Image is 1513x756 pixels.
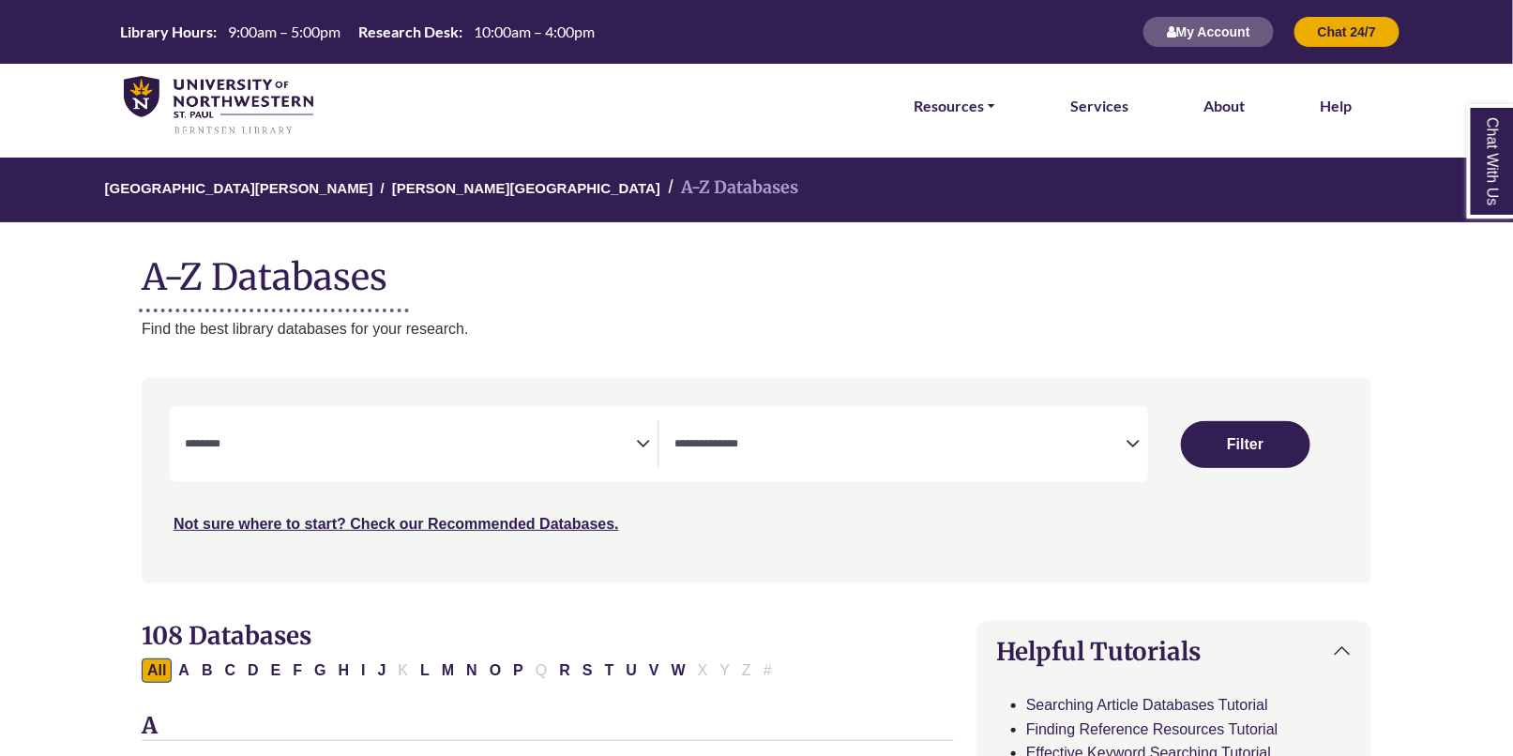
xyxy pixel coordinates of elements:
[643,658,665,683] button: Filter Results V
[142,620,311,651] span: 108 Databases
[113,22,218,41] th: Library Hours:
[599,658,620,683] button: Filter Results T
[228,23,340,40] span: 9:00am – 5:00pm
[142,378,1371,582] nav: Search filters
[553,658,576,683] button: Filter Results R
[1294,16,1400,48] button: Chat 24/7
[660,174,798,202] li: A-Z Databases
[242,658,265,683] button: Filter Results D
[461,658,483,683] button: Filter Results N
[415,658,435,683] button: Filter Results L
[977,622,1370,681] button: Helpful Tutorials
[174,516,619,532] a: Not sure where to start? Check our Recommended Databases.
[1320,94,1352,118] a: Help
[436,658,460,683] button: Filter Results M
[173,658,195,683] button: Filter Results A
[1181,421,1310,468] button: Submit for Search Results
[105,177,373,196] a: [GEOGRAPHIC_DATA][PERSON_NAME]
[392,177,660,196] a: [PERSON_NAME][GEOGRAPHIC_DATA]
[142,658,172,683] button: All
[356,658,371,683] button: Filter Results I
[507,658,529,683] button: Filter Results P
[1294,23,1400,39] a: Chat 24/7
[674,438,1126,453] textarea: Search
[1142,23,1275,39] a: My Account
[351,22,463,41] th: Research Desk:
[372,658,392,683] button: Filter Results J
[1026,697,1268,713] a: Searching Article Databases Tutorial
[185,438,636,453] textarea: Search
[333,658,356,683] button: Filter Results H
[620,658,643,683] button: Filter Results U
[142,158,1371,222] nav: breadcrumb
[1070,94,1128,118] a: Services
[113,22,602,39] table: Hours Today
[1142,16,1275,48] button: My Account
[666,658,691,683] button: Filter Results W
[142,241,1371,298] h1: A-Z Databases
[1026,721,1278,737] a: Finding Reference Resources Tutorial
[474,23,595,40] span: 10:00am – 4:00pm
[142,713,954,741] h3: A
[484,658,507,683] button: Filter Results O
[577,658,598,683] button: Filter Results S
[287,658,308,683] button: Filter Results F
[265,658,287,683] button: Filter Results E
[1203,94,1245,118] a: About
[113,22,602,43] a: Hours Today
[142,661,779,677] div: Alpha-list to filter by first letter of database name
[309,658,331,683] button: Filter Results G
[196,658,219,683] button: Filter Results B
[914,94,995,118] a: Resources
[219,658,242,683] button: Filter Results C
[124,76,313,136] img: library_home
[142,317,1371,341] p: Find the best library databases for your research.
